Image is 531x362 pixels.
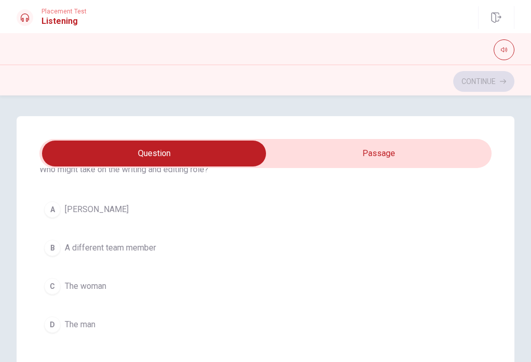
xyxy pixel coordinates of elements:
span: The woman [65,280,106,293]
button: A[PERSON_NAME] [39,197,492,222]
button: BA different team member [39,235,492,261]
button: DThe man [39,312,492,338]
span: The man [65,318,95,331]
div: A [44,201,61,218]
span: A different team member [65,242,156,254]
h1: Listening [41,15,87,27]
div: B [44,240,61,256]
button: CThe woman [39,273,492,299]
div: D [44,316,61,333]
span: Who might take on the writing and editing role? [39,163,492,176]
span: Placement Test [41,8,87,15]
div: C [44,278,61,295]
span: [PERSON_NAME] [65,203,129,216]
